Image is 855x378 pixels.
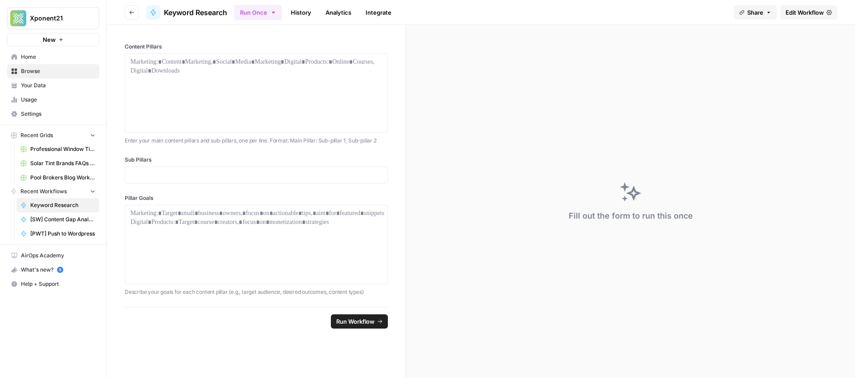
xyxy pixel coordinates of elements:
span: Keyword Research [164,7,227,18]
span: Pool Brokers Blog Workflow [30,174,95,182]
span: New [43,35,56,44]
a: Professional Window Tinting [16,142,99,156]
a: [SW] Content Gap Analysis - GPT5 [16,212,99,227]
span: AirOps Academy [21,252,95,260]
label: Pillar Goals [125,194,388,202]
span: [SW] Content Gap Analysis - GPT5 [30,215,95,224]
a: History [285,5,317,20]
span: Settings [21,110,95,118]
span: Share [747,8,763,17]
a: Keyword Research [146,5,227,20]
span: Xponent21 [30,14,84,23]
span: Usage [21,96,95,104]
a: Analytics [320,5,357,20]
span: Browse [21,67,95,75]
a: Your Data [7,78,99,93]
button: Run Workflow [331,314,388,329]
text: 5 [59,268,61,272]
button: Share [734,5,777,20]
span: Recent Workflows [20,187,67,195]
button: Workspace: Xponent21 [7,7,99,29]
a: Pool Brokers Blog Workflow [16,171,99,185]
a: Usage [7,93,99,107]
a: Integrate [360,5,397,20]
span: Keyword Research [30,201,95,209]
label: Content Pillars [125,43,388,51]
span: Run Workflow [336,317,375,326]
a: Keyword Research [16,198,99,212]
button: Recent Workflows [7,185,99,198]
button: What's new? 5 [7,263,99,277]
p: Enter your main content pillars and sub-pillars, one per line. Format: Main Pillar: Sub-pillar 1,... [125,136,388,145]
a: Solar Tint Brands FAQs Workflows [16,156,99,171]
span: [PWT] Push to Wordpress [30,230,95,238]
span: Professional Window Tinting [30,145,95,153]
a: Home [7,50,99,64]
a: [PWT] Push to Wordpress [16,227,99,241]
span: Recent Grids [20,131,53,139]
a: AirOps Academy [7,248,99,263]
label: Sub Pillars [125,156,388,164]
button: Recent Grids [7,129,99,142]
a: Edit Workflow [780,5,837,20]
button: Run Once [234,5,282,20]
span: Edit Workflow [786,8,824,17]
a: Settings [7,107,99,121]
a: Browse [7,64,99,78]
button: Help + Support [7,277,99,291]
a: 5 [57,267,63,273]
span: Your Data [21,81,95,89]
span: Home [21,53,95,61]
img: Xponent21 Logo [10,10,26,26]
span: Solar Tint Brands FAQs Workflows [30,159,95,167]
span: Help + Support [21,280,95,288]
button: New [7,33,99,46]
div: Fill out the form to run this once [569,210,693,222]
div: What's new? [8,263,99,276]
p: Describe your goals for each content pillar (e.g., target audience, desired outcomes, content types) [125,288,388,297]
